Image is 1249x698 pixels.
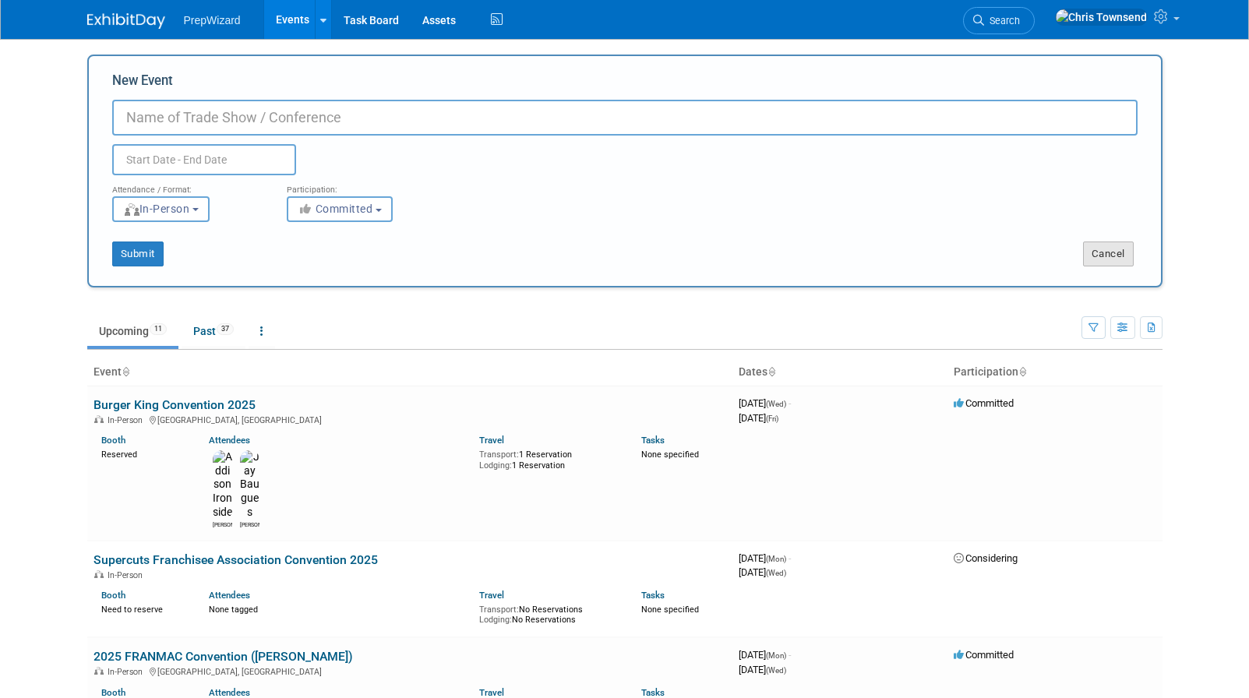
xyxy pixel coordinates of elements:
div: Jay Baugues [240,520,259,529]
button: In-Person [112,196,210,222]
th: Event [87,359,732,386]
span: Committed [298,203,373,215]
span: 11 [150,323,167,335]
a: Attendees [209,687,250,698]
span: Transport: [479,449,519,460]
span: Lodging: [479,615,512,625]
a: Booth [101,590,125,601]
span: [DATE] [739,566,786,578]
a: Upcoming11 [87,316,178,346]
img: In-Person Event [94,667,104,675]
span: (Fri) [766,414,778,423]
span: Committed [954,397,1014,409]
a: 2025 FRANMAC Convention ([PERSON_NAME]) [93,649,353,664]
div: [GEOGRAPHIC_DATA], [GEOGRAPHIC_DATA] [93,413,726,425]
a: Sort by Participation Type [1018,365,1026,378]
span: - [789,552,791,564]
span: - [789,649,791,661]
a: Attendees [209,435,250,446]
span: (Mon) [766,555,786,563]
img: ExhibitDay [87,13,165,29]
span: - [789,397,791,409]
div: None tagged [209,601,467,615]
th: Dates [732,359,947,386]
span: PrepWizard [184,14,241,26]
span: Search [984,15,1020,26]
a: Tasks [641,435,665,446]
button: Committed [287,196,393,222]
span: [DATE] [739,552,791,564]
button: Cancel [1083,241,1134,266]
div: No Reservations No Reservations [479,601,618,626]
a: Tasks [641,590,665,601]
span: 37 [217,323,234,335]
a: Attendees [209,590,250,601]
span: [DATE] [739,664,786,675]
span: In-Person [108,667,147,677]
img: Addison Ironside [213,450,232,520]
input: Start Date - End Date [112,144,296,175]
a: Tasks [641,687,665,698]
span: In-Person [108,570,147,580]
span: None specified [641,449,699,460]
img: In-Person Event [94,570,104,578]
a: Sort by Start Date [767,365,775,378]
span: [DATE] [739,397,791,409]
img: Chris Townsend [1055,9,1148,26]
span: [DATE] [739,649,791,661]
span: (Wed) [766,666,786,675]
img: In-Person Event [94,415,104,423]
div: Reserved [101,446,186,460]
a: Travel [479,435,504,446]
span: (Wed) [766,400,786,408]
div: Attendance / Format: [112,175,263,196]
div: [GEOGRAPHIC_DATA], [GEOGRAPHIC_DATA] [93,665,726,677]
a: Booth [101,435,125,446]
span: Considering [954,552,1018,564]
span: Lodging: [479,460,512,471]
span: None specified [641,605,699,615]
span: (Wed) [766,569,786,577]
span: Transport: [479,605,519,615]
a: Burger King Convention 2025 [93,397,256,412]
img: Jay Baugues [240,450,259,520]
a: Sort by Event Name [122,365,129,378]
div: Participation: [287,175,438,196]
div: 1 Reservation 1 Reservation [479,446,618,471]
div: Need to reserve [101,601,186,615]
span: (Mon) [766,651,786,660]
a: Travel [479,687,504,698]
a: Search [963,7,1035,34]
span: In-Person [108,415,147,425]
button: Submit [112,241,164,266]
span: Committed [954,649,1014,661]
a: Supercuts Franchisee Association Convention 2025 [93,552,378,567]
span: In-Person [123,203,190,215]
a: Past37 [182,316,245,346]
a: Booth [101,687,125,698]
div: Addison Ironside [213,520,232,529]
input: Name of Trade Show / Conference [112,100,1138,136]
a: Travel [479,590,504,601]
label: New Event [112,72,173,96]
span: [DATE] [739,412,778,424]
th: Participation [947,359,1163,386]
